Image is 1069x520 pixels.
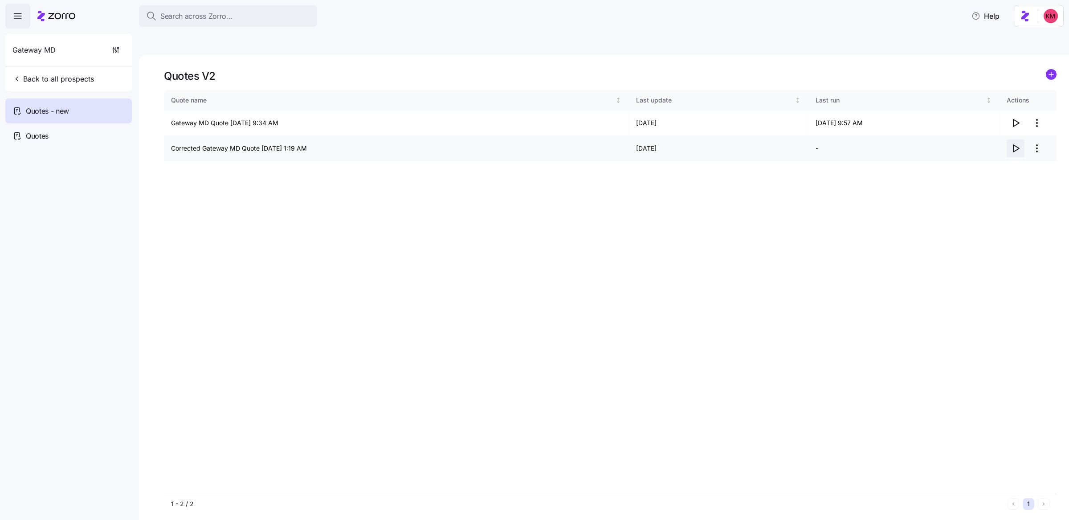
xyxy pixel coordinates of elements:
[26,131,49,142] span: Quotes
[1007,95,1049,105] div: Actions
[164,90,629,111] th: Quote nameNot sorted
[1046,69,1057,80] svg: add icon
[12,45,56,56] span: Gateway MD
[5,98,132,123] a: Quotes - new
[816,95,984,105] div: Last run
[164,69,216,83] h1: Quotes V2
[171,500,1004,508] div: 1 - 2 / 2
[164,111,629,136] td: Gateway MD Quote [DATE] 9:34 AM
[26,106,69,117] span: Quotes - new
[629,111,808,136] td: [DATE]
[629,136,808,161] td: [DATE]
[5,123,132,148] a: Quotes
[986,97,992,103] div: Not sorted
[139,5,317,27] button: Search across Zorro...
[808,111,1000,136] td: [DATE] 9:57 AM
[1044,9,1058,23] img: 8fbd33f679504da1795a6676107ffb9e
[636,95,793,105] div: Last update
[1046,69,1057,83] a: add icon
[1038,498,1049,510] button: Next page
[808,90,1000,111] th: Last runNot sorted
[171,95,613,105] div: Quote name
[9,70,98,88] button: Back to all prospects
[615,97,621,103] div: Not sorted
[964,7,1007,25] button: Help
[795,97,801,103] div: Not sorted
[971,11,1000,21] span: Help
[1023,498,1034,510] button: 1
[12,74,94,84] span: Back to all prospects
[1008,498,1019,510] button: Previous page
[629,90,808,111] th: Last updateNot sorted
[160,11,233,22] span: Search across Zorro...
[808,136,1000,161] td: -
[164,136,629,161] td: Corrected Gateway MD Quote [DATE] 1:19 AM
